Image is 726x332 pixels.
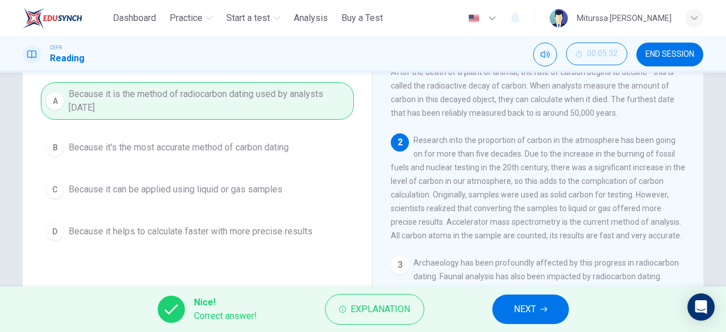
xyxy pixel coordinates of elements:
button: NEXT [492,295,569,324]
img: Profile picture [550,9,568,27]
button: Dashboard [108,8,161,28]
h1: Reading [50,52,85,65]
span: Start a test [226,11,270,25]
img: ELTC logo [23,7,82,30]
img: en [467,14,481,23]
span: Buy a Test [341,11,383,25]
span: 00:05:32 [587,49,618,58]
span: Archaeology has been profoundly affected by this progress in radiocarbon dating. Faunal analysis ... [391,258,679,308]
span: Explanation [351,301,410,317]
div: Hide [566,43,627,66]
span: Correct answer! [194,309,257,323]
button: Explanation [325,294,424,325]
div: Open Intercom Messenger [687,293,715,321]
span: Practice [170,11,202,25]
div: 2 [391,133,409,152]
button: Buy a Test [337,8,387,28]
div: 3 [391,256,409,274]
span: Dashboard [113,11,156,25]
button: Analysis [289,8,332,28]
span: Nice! [194,296,257,309]
div: Miturssa [PERSON_NAME] [577,11,672,25]
button: Start a test [222,8,285,28]
span: Analysis [294,11,328,25]
button: Practice [165,8,217,28]
button: END SESSION [636,43,703,66]
a: ELTC logo [23,7,108,30]
button: 00:05:32 [566,43,627,65]
span: Research into the proportion of carbon in the atmosphere has been going on for more than five dec... [391,136,685,240]
span: END SESSION [645,50,694,59]
span: CEFR [50,44,62,52]
span: NEXT [514,301,536,317]
div: Mute [533,43,557,66]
